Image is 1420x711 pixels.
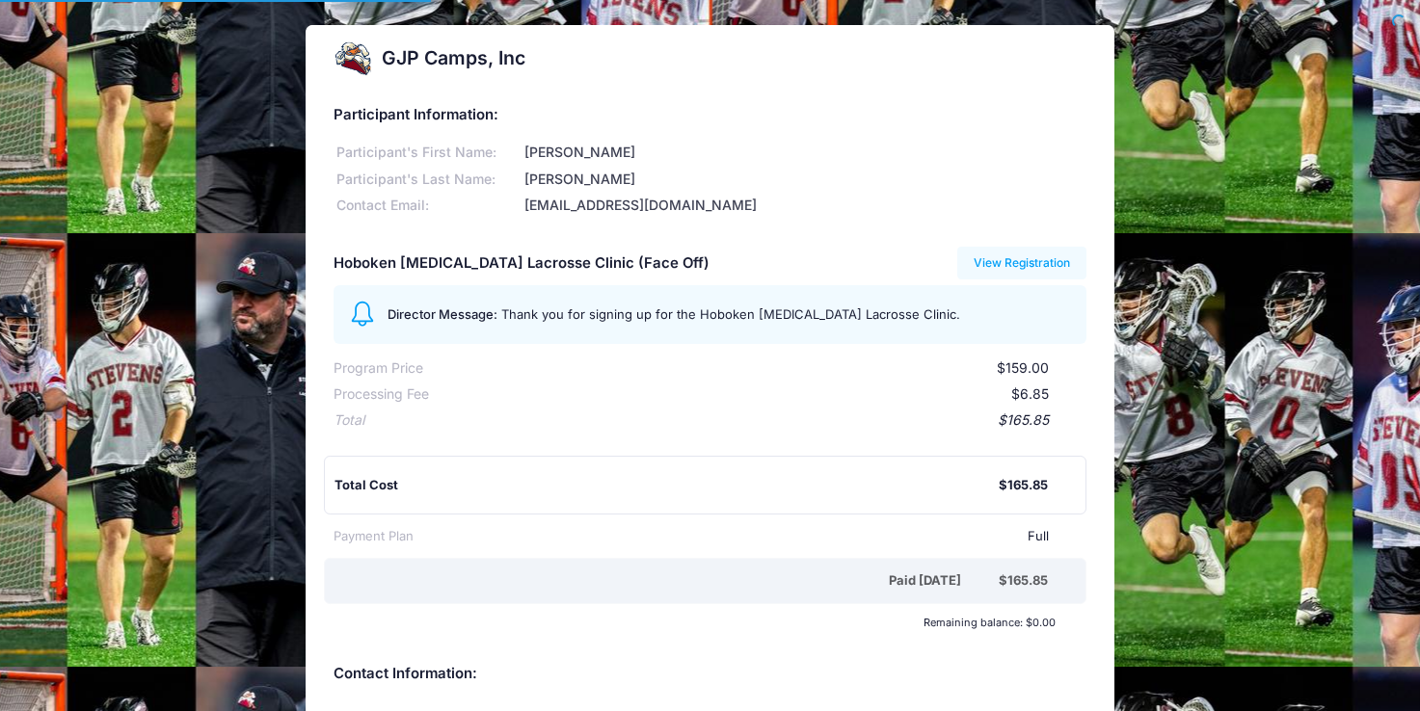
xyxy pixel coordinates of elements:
span: Director Message: [388,306,497,322]
div: Payment Plan [334,527,414,546]
div: Remaining balance: $0.00 [324,617,1064,628]
div: Participant's First Name: [334,143,522,163]
div: Program Price [334,358,423,379]
div: [EMAIL_ADDRESS][DOMAIN_NAME] [522,196,1086,216]
div: $165.85 [999,476,1048,495]
div: $165.85 [364,410,1049,431]
h2: GJP Camps, Inc [382,47,525,69]
div: Total [334,410,364,431]
div: Full [414,527,1049,546]
div: $165.85 [999,571,1048,591]
h5: Hoboken [MEDICAL_DATA] Lacrosse Clinic (Face Off) [334,255,710,273]
div: [PERSON_NAME] [522,170,1086,190]
div: [PERSON_NAME] [522,143,1086,163]
h5: Participant Information: [334,107,1086,124]
div: $6.85 [429,384,1049,405]
span: Thank you for signing up for the Hoboken [MEDICAL_DATA] Lacrosse Clinic. [501,306,960,322]
div: Paid [DATE] [337,571,999,591]
a: View Registration [957,247,1087,279]
h5: Contact Information: [334,666,1086,683]
div: Processing Fee [334,384,429,405]
span: $159.00 [997,359,1049,376]
div: Contact Email: [334,196,522,216]
div: Participant's Last Name: [334,170,522,190]
div: Total Cost [335,476,999,495]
